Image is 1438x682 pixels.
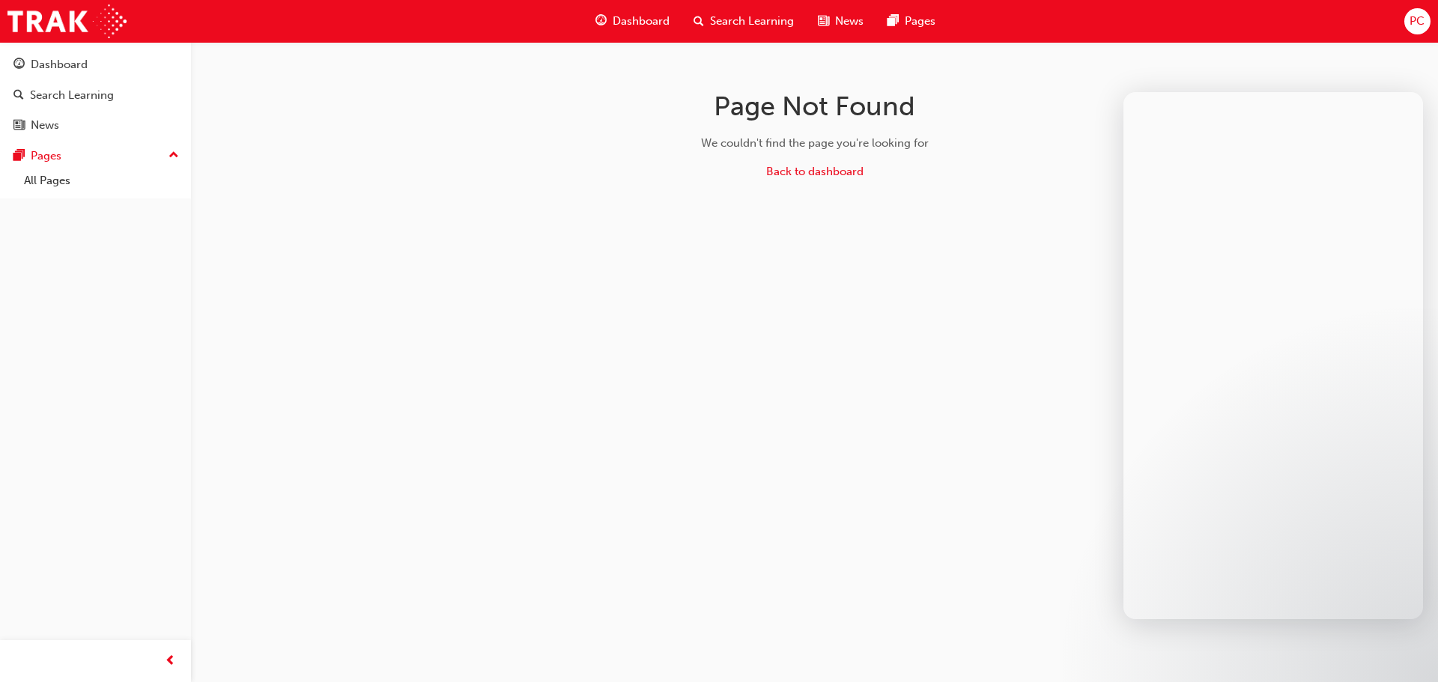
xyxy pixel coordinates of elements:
iframe: Intercom live chat [1123,92,1423,619]
span: pages-icon [13,150,25,163]
button: PC [1404,8,1431,34]
div: Dashboard [31,56,88,73]
span: news-icon [13,119,25,133]
h1: Page Not Found [577,90,1052,123]
span: search-icon [694,12,704,31]
span: Search Learning [710,13,794,30]
span: Dashboard [613,13,670,30]
span: News [835,13,864,30]
a: pages-iconPages [876,6,947,37]
div: Pages [31,147,61,165]
div: News [31,117,59,134]
span: up-icon [169,146,179,165]
a: guage-iconDashboard [583,6,682,37]
button: Pages [6,142,185,170]
a: News [6,112,185,139]
a: Search Learning [6,82,185,109]
span: PC [1410,13,1425,30]
a: Back to dashboard [766,165,864,178]
a: search-iconSearch Learning [682,6,806,37]
iframe: Intercom live chat [1387,631,1423,667]
div: Search Learning [30,87,114,104]
div: We couldn't find the page you're looking for [577,135,1052,152]
img: Trak [7,4,127,38]
a: Dashboard [6,51,185,79]
a: news-iconNews [806,6,876,37]
span: prev-icon [165,652,176,671]
span: search-icon [13,89,24,103]
span: pages-icon [888,12,899,31]
span: Pages [905,13,935,30]
span: guage-icon [13,58,25,72]
a: All Pages [18,169,185,192]
span: guage-icon [595,12,607,31]
span: news-icon [818,12,829,31]
button: DashboardSearch LearningNews [6,48,185,142]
